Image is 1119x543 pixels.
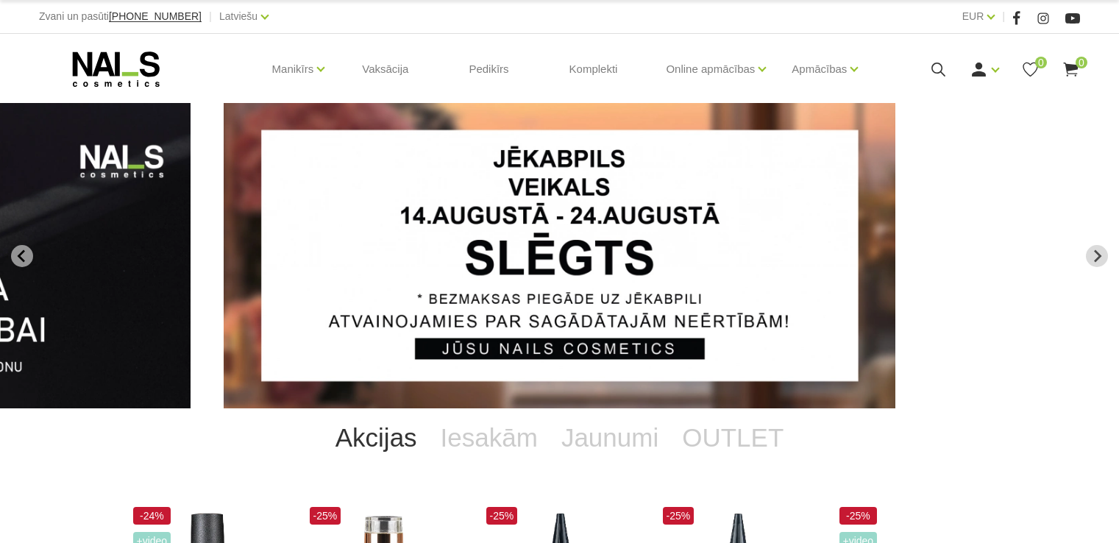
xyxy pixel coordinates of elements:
a: Latviešu [219,7,257,25]
a: Akcijas [324,408,429,467]
span: | [209,7,212,26]
a: Pedikīrs [457,34,520,104]
span: 0 [1035,57,1047,68]
span: -25% [839,507,878,525]
span: -24% [133,507,171,525]
span: | [1002,7,1005,26]
span: 0 [1076,57,1087,68]
a: Jaunumi [550,408,670,467]
a: Apmācības [792,40,847,99]
a: 0 [1062,60,1080,79]
a: Manikīrs [272,40,314,99]
a: Iesakām [429,408,550,467]
div: Zvani un pasūti [39,7,202,26]
a: EUR [962,7,984,25]
span: -25% [310,507,341,525]
span: [PHONE_NUMBER] [109,10,202,22]
button: Go to last slide [11,245,33,267]
span: -25% [663,507,695,525]
li: 1 of 12 [224,103,895,408]
a: Komplekti [558,34,630,104]
a: Online apmācības [666,40,755,99]
a: OUTLET [670,408,795,467]
span: -25% [486,507,518,525]
button: Next slide [1086,245,1108,267]
a: [PHONE_NUMBER] [109,11,202,22]
a: Vaksācija [350,34,420,104]
a: 0 [1021,60,1040,79]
